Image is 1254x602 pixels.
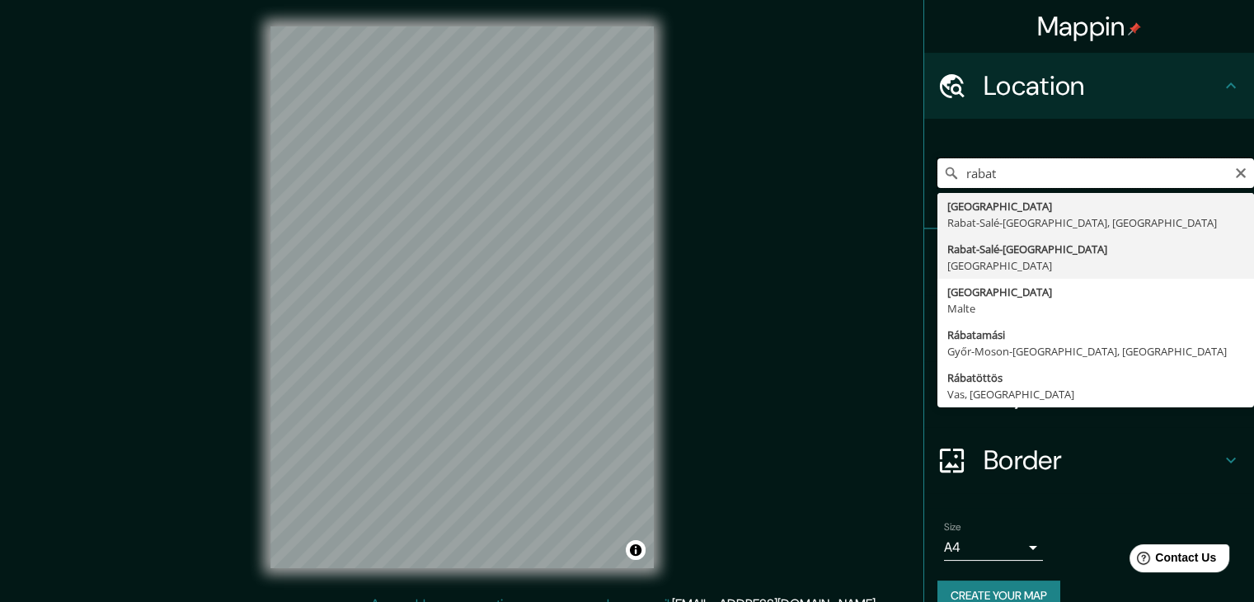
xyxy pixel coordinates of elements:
div: Layout [924,361,1254,427]
button: Toggle attribution [626,540,646,560]
div: Rábatamási [947,327,1244,343]
div: [GEOGRAPHIC_DATA] [947,284,1244,300]
div: Style [924,295,1254,361]
div: Vas, [GEOGRAPHIC_DATA] [947,386,1244,402]
h4: Location [984,69,1221,102]
h4: Border [984,444,1221,477]
h4: Layout [984,378,1221,411]
div: Rábatöttös [947,369,1244,386]
div: Pins [924,229,1254,295]
div: [GEOGRAPHIC_DATA] [947,257,1244,274]
div: Malte [947,300,1244,317]
div: Rabat-Salé-[GEOGRAPHIC_DATA] [947,241,1244,257]
div: [GEOGRAPHIC_DATA] [947,198,1244,214]
div: Rabat-Salé-[GEOGRAPHIC_DATA], [GEOGRAPHIC_DATA] [947,214,1244,231]
input: Pick your city or area [937,158,1254,188]
canvas: Map [270,26,654,568]
img: pin-icon.png [1128,22,1141,35]
div: Border [924,427,1254,493]
div: A4 [944,534,1043,561]
label: Size [944,520,961,534]
div: Location [924,53,1254,119]
iframe: Help widget launcher [1107,538,1236,584]
button: Clear [1234,164,1247,180]
h4: Mappin [1037,10,1142,43]
div: Győr-Moson-[GEOGRAPHIC_DATA], [GEOGRAPHIC_DATA] [947,343,1244,360]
